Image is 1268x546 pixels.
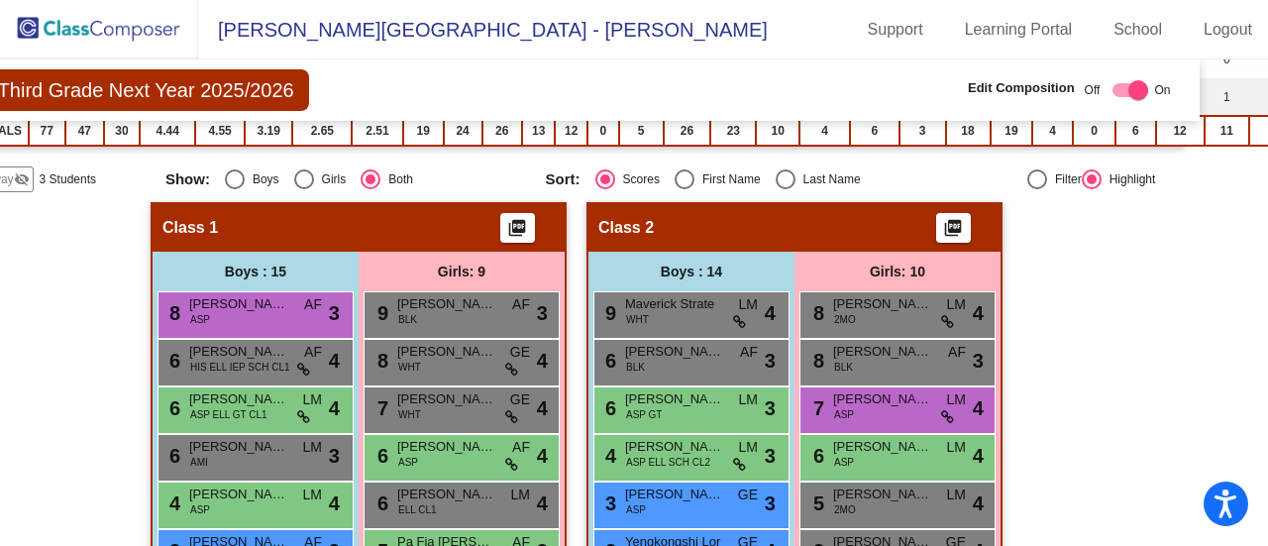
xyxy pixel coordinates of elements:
span: ASP GT [626,407,663,422]
span: ASP [190,312,210,327]
span: 8 [808,302,824,324]
div: Highlight [1102,170,1156,188]
span: LM [511,485,530,505]
span: 3 [329,298,340,328]
td: 77 [29,116,65,146]
span: [PERSON_NAME] [397,485,496,504]
span: HIS ELL IEP SCH CL1 [190,360,290,375]
span: AF [512,437,530,458]
div: First Name [694,170,761,188]
span: AMI [190,455,208,470]
span: WHT [398,407,421,422]
span: [PERSON_NAME] [625,437,724,457]
span: ASP [834,407,854,422]
td: 0 [587,116,619,146]
span: [PERSON_NAME] [189,389,288,409]
td: 11 [1205,116,1250,146]
span: ELL CL1 [398,502,437,517]
span: [PERSON_NAME] [397,342,496,362]
span: [PERSON_NAME] [189,294,288,314]
span: [PERSON_NAME] [833,294,932,314]
td: 12 [555,116,587,146]
span: 3 [765,489,776,518]
span: [PERSON_NAME] [625,342,724,362]
span: [PERSON_NAME] [625,485,724,504]
span: 7 [372,397,388,419]
span: LM [303,389,322,410]
span: 8 [372,350,388,372]
span: 4 [329,346,340,376]
div: Boys : 14 [588,252,794,291]
span: GE [510,342,530,363]
span: [PERSON_NAME] [189,342,288,362]
td: 5 [619,116,664,146]
td: 6 [850,116,899,146]
span: 4 [600,445,616,467]
span: 3 [973,346,984,376]
span: 9 [372,302,388,324]
span: 8 [164,302,180,324]
td: 19 [403,116,444,146]
mat-icon: visibility_off [14,171,30,187]
span: Sort: [546,170,581,188]
span: BLK [626,360,645,375]
span: 4 [537,346,548,376]
td: 0 [1073,116,1116,146]
span: ASP [834,455,854,470]
span: On [1154,81,1170,99]
td: 3 [899,116,946,146]
td: 4 [1032,116,1072,146]
span: ASP ELL GT CL1 [190,407,267,422]
span: 6 [164,397,180,419]
div: Last Name [795,170,861,188]
span: 6 [372,445,388,467]
td: 10 [756,116,799,146]
span: WHT [626,312,649,327]
td: 26 [482,116,522,146]
span: 2MO [834,502,856,517]
a: Logout [1188,14,1268,46]
span: [PERSON_NAME] [397,294,496,314]
span: 7 [808,397,824,419]
button: Print Students Details [500,213,535,243]
td: 1 [1205,78,1250,116]
span: [PERSON_NAME] [397,437,496,457]
td: 4.44 [140,116,195,146]
span: 6 [164,445,180,467]
span: AF [948,342,966,363]
td: 4.55 [195,116,245,146]
span: 6 [600,397,616,419]
span: 4 [329,393,340,423]
div: Boys [245,170,279,188]
span: 4 [329,489,340,518]
div: Boys : 15 [153,252,359,291]
span: 3 [765,441,776,471]
span: 3 [537,298,548,328]
div: Both [380,170,413,188]
span: 5 [808,492,824,514]
span: AF [304,294,322,315]
span: [PERSON_NAME] [397,389,496,409]
div: Filter [1047,170,1082,188]
span: GE [738,485,758,505]
span: WHT [398,360,421,375]
div: Girls: 9 [359,252,565,291]
td: 24 [444,116,482,146]
span: 3 [329,441,340,471]
span: Edit Composition [968,78,1075,98]
td: 3.19 [245,116,292,146]
span: [PERSON_NAME][GEOGRAPHIC_DATA] - [PERSON_NAME] [198,14,768,46]
span: [PERSON_NAME] [189,485,288,504]
span: 3 Students [40,170,96,188]
button: Print Students Details [936,213,971,243]
span: LM [947,437,966,458]
span: 3 [765,393,776,423]
span: 3 [600,492,616,514]
span: ASP [398,455,418,470]
td: 2.51 [352,116,402,146]
span: 9 [600,302,616,324]
td: 18 [946,116,991,146]
mat-radio-group: Select an option [165,169,531,189]
span: LM [303,485,322,505]
span: [PERSON_NAME] [625,389,724,409]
